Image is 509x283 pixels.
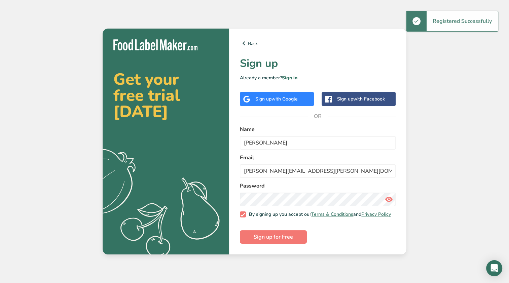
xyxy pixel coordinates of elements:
[282,75,297,81] a: Sign in
[240,74,396,81] p: Already a member?
[308,106,328,126] span: OR
[271,96,298,102] span: with Google
[240,125,396,133] label: Name
[240,55,396,72] h1: Sign up
[427,11,498,31] div: Registered Successfully
[254,233,293,241] span: Sign up for Free
[255,95,298,103] div: Sign up
[240,136,396,150] input: John Doe
[486,260,502,276] div: Open Intercom Messenger
[113,71,218,120] h2: Get your free trial [DATE]
[240,230,307,244] button: Sign up for Free
[240,39,396,47] a: Back
[311,211,353,217] a: Terms & Conditions
[240,154,396,162] label: Email
[240,164,396,178] input: email@example.com
[240,182,396,190] label: Password
[361,211,391,217] a: Privacy Policy
[113,39,197,50] img: Food Label Maker
[246,211,391,217] span: By signing up you accept our and
[353,96,385,102] span: with Facebook
[337,95,385,103] div: Sign up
